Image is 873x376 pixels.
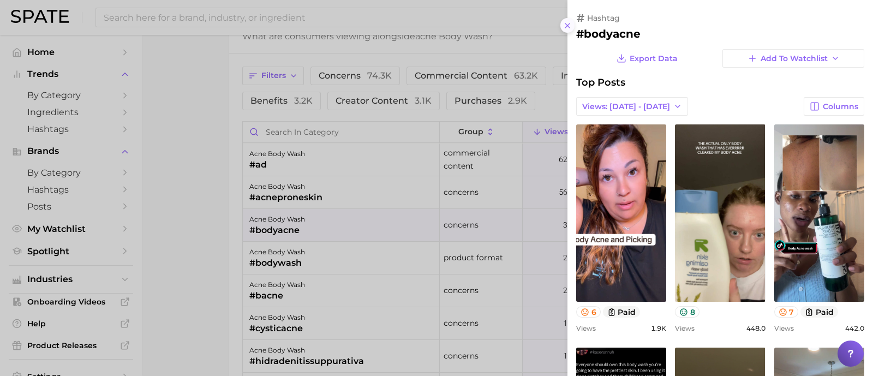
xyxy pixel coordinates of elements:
[576,27,864,40] h2: #bodyacne
[576,324,596,332] span: Views
[603,306,641,318] button: paid
[774,324,794,332] span: Views
[630,54,678,63] span: Export Data
[800,306,838,318] button: paid
[614,49,680,68] button: Export Data
[651,324,666,332] span: 1.9k
[823,102,858,111] span: Columns
[576,76,625,88] span: Top Posts
[576,306,601,318] button: 6
[845,324,864,332] span: 442.0
[746,324,766,332] span: 448.0
[761,54,828,63] span: Add to Watchlist
[722,49,864,68] button: Add to Watchlist
[582,102,670,111] span: Views: [DATE] - [DATE]
[576,97,688,116] button: Views: [DATE] - [DATE]
[587,13,620,23] span: hashtag
[675,324,695,332] span: Views
[804,97,864,116] button: Columns
[774,306,799,318] button: 7
[675,306,699,318] button: 8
